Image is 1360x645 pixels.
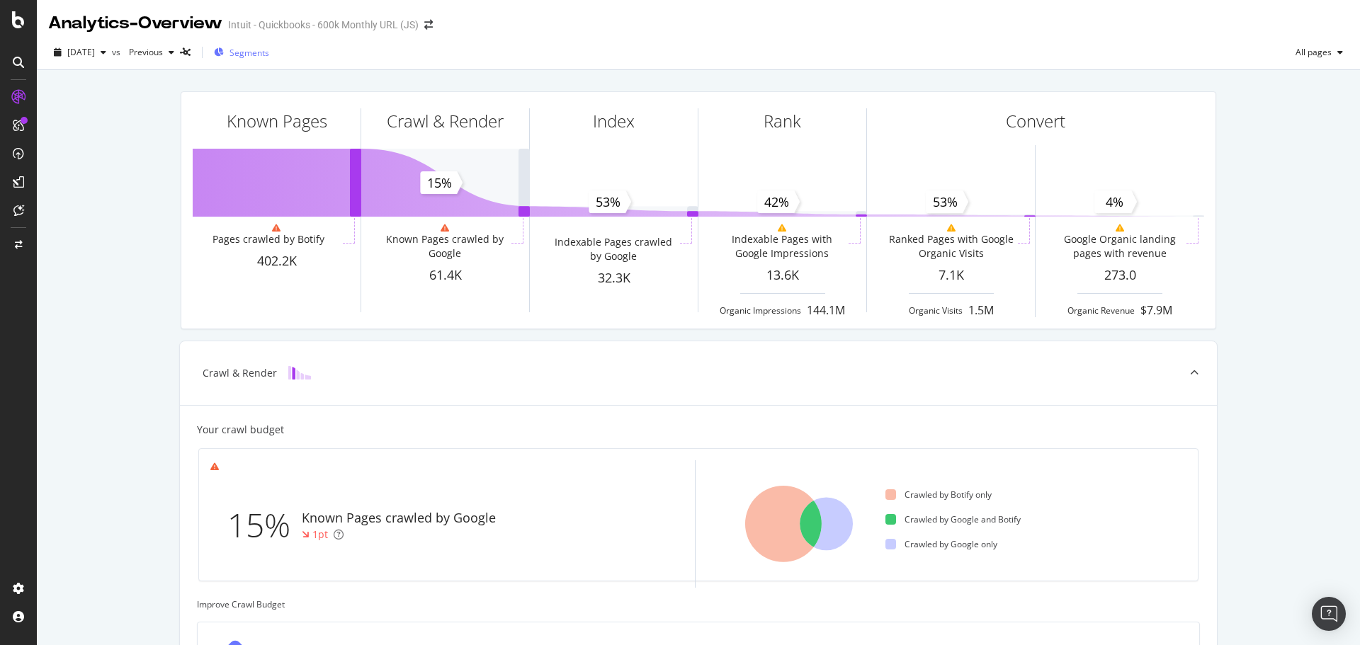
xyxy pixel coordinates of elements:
div: Crawl & Render [387,109,504,133]
div: Index [593,109,635,133]
div: Pages crawled by Botify [212,232,324,246]
button: Segments [208,41,275,64]
span: vs [112,46,123,58]
div: Known Pages [227,109,327,133]
div: Known Pages crawled by Google [381,232,508,261]
div: 15% [227,502,302,549]
div: 13.6K [698,266,866,285]
div: Intuit - Quickbooks - 600k Monthly URL (JS) [228,18,419,32]
button: All pages [1290,41,1349,64]
div: Open Intercom Messenger [1312,597,1346,631]
button: Previous [123,41,180,64]
div: 32.3K [530,269,698,287]
div: Organic Impressions [720,304,801,316]
div: Analytics - Overview [48,11,222,35]
div: 402.2K [193,252,361,270]
div: 1pt [312,527,328,542]
div: Rank [764,109,801,133]
div: Your crawl budget [197,423,284,437]
div: Crawled by Botify only [885,489,992,501]
div: arrow-right-arrow-left [424,20,433,30]
button: [DATE] [48,41,112,64]
div: Known Pages crawled by Google [302,509,496,527]
div: 61.4K [361,266,529,285]
div: Crawl & Render [203,366,277,380]
span: 2025 Aug. 29th [67,46,95,58]
div: 144.1M [807,302,845,319]
div: Crawled by Google and Botify [885,513,1021,525]
div: Crawled by Google only [885,538,997,550]
div: Improve Crawl Budget [197,598,1200,610]
div: Indexable Pages crawled by Google [550,235,676,263]
span: All pages [1290,46,1332,58]
span: Segments [229,47,269,59]
img: block-icon [288,366,311,379]
span: Previous [123,46,163,58]
div: Indexable Pages with Google Impressions [718,232,845,261]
